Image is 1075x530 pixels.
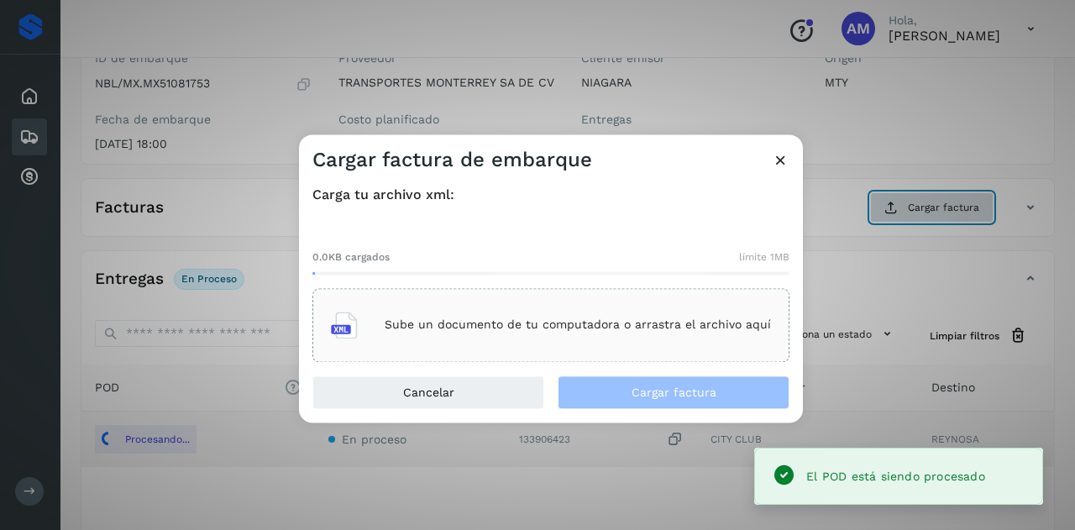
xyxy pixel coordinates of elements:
button: Cancelar [312,375,544,409]
span: Cargar factura [632,386,716,398]
span: Cancelar [403,386,454,398]
h4: Carga tu archivo xml: [312,186,789,202]
span: El POD está siendo procesado [806,470,985,483]
span: límite 1MB [739,249,789,265]
button: Cargar factura [558,375,789,409]
span: 0.0KB cargados [312,249,390,265]
p: Sube un documento de tu computadora o arrastra el archivo aquí [385,318,771,333]
h3: Cargar factura de embarque [312,148,592,172]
